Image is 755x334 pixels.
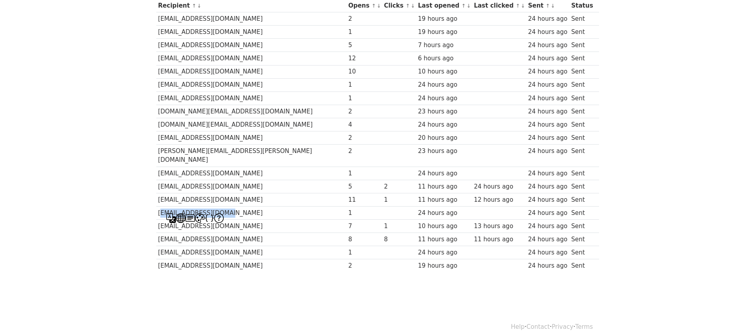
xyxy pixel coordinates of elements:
td: Sent [569,131,595,145]
div: 1 [348,169,380,178]
td: [EMAIL_ADDRESS][DOMAIN_NAME] [156,65,347,78]
div: 8 [348,235,380,244]
td: [EMAIL_ADDRESS][DOMAIN_NAME] [156,52,347,65]
td: [EMAIL_ADDRESS][DOMAIN_NAME] [156,26,347,39]
td: Sent [569,167,595,180]
a: ↓ [521,3,525,9]
div: 7 hours ago [418,41,470,50]
a: ↓ [411,3,415,9]
td: Sent [569,118,595,131]
a: ↓ [467,3,471,9]
div: 20 hours ago [418,133,470,143]
div: 24 hours ago [528,120,568,129]
td: [EMAIL_ADDRESS][DOMAIN_NAME] [156,78,347,91]
td: [EMAIL_ADDRESS][DOMAIN_NAME] [156,167,347,180]
td: [EMAIL_ADDRESS][DOMAIN_NAME] [156,131,347,145]
td: Sent [569,145,595,167]
div: 11 hours ago [474,235,524,244]
div: 1 [348,80,380,89]
div: 2 [348,14,380,24]
td: [EMAIL_ADDRESS][DOMAIN_NAME] [156,180,347,193]
div: 24 hours ago [418,248,470,257]
div: 24 hours ago [528,248,568,257]
div: 23 hours ago [418,107,470,116]
div: 2 [348,147,380,156]
td: Sent [569,39,595,52]
div: 2 [384,182,414,191]
td: [PERSON_NAME][EMAIL_ADDRESS][PERSON_NAME][DOMAIN_NAME] [156,145,347,167]
td: Sent [569,52,595,65]
div: 11 hours ago [418,195,470,205]
td: Sent [569,180,595,193]
td: [EMAIL_ADDRESS][DOMAIN_NAME] [156,91,347,105]
div: 1 [348,94,380,103]
div: 24 hours ago [418,80,470,89]
div: 24 hours ago [528,182,568,191]
div: 24 hours ago [528,94,568,103]
div: 19 hours ago [418,28,470,37]
div: 24 hours ago [418,94,470,103]
td: Sent [569,91,595,105]
div: 11 hours ago [418,182,470,191]
div: 24 hours ago [528,235,568,244]
td: Sent [569,259,595,272]
td: [EMAIL_ADDRESS][DOMAIN_NAME] [156,193,347,206]
a: ↑ [516,3,520,9]
td: Sent [569,65,595,78]
div: 2 [348,107,380,116]
div: 2 [348,261,380,270]
div: 24 hours ago [528,195,568,205]
a: Contact [526,323,550,330]
td: Sent [569,220,595,233]
a: Help [511,323,524,330]
a: ↑ [461,3,466,9]
div: 10 hours ago [418,67,470,76]
div: Chat Widget [715,296,755,334]
div: 12 hours ago [474,195,524,205]
div: 10 [348,67,380,76]
a: ↑ [546,3,550,9]
td: Sent [569,12,595,26]
td: Sent [569,246,595,259]
div: 7 [348,222,380,231]
a: ↓ [377,3,381,9]
a: ↓ [551,3,555,9]
div: 1 [348,248,380,257]
div: 19 hours ago [418,14,470,24]
td: Sent [569,26,595,39]
div: 5 [348,41,380,50]
div: 24 hours ago [528,261,568,270]
div: 24 hours ago [528,54,568,63]
td: Sent [569,78,595,91]
div: 2 [348,133,380,143]
div: 24 hours ago [418,120,470,129]
div: 24 hours ago [418,169,470,178]
div: 23 hours ago [418,147,470,156]
div: 24 hours ago [528,80,568,89]
div: 12 [348,54,380,63]
div: 1 [384,222,414,231]
td: Sent [569,233,595,246]
div: 24 hours ago [528,67,568,76]
div: 24 hours ago [528,169,568,178]
div: 24 hours ago [528,209,568,218]
div: 11 hours ago [418,235,470,244]
td: Sent [569,207,595,220]
td: [EMAIL_ADDRESS][DOMAIN_NAME] [156,233,347,246]
div: 1 [348,209,380,218]
div: 10 hours ago [418,222,470,231]
div: 8 [384,235,414,244]
td: [EMAIL_ADDRESS][DOMAIN_NAME] [156,246,347,259]
a: ↑ [372,3,376,9]
div: 24 hours ago [528,28,568,37]
td: [DOMAIN_NAME][EMAIL_ADDRESS][DOMAIN_NAME] [156,105,347,118]
a: ↑ [406,3,410,9]
div: 24 hours ago [418,209,470,218]
td: [EMAIL_ADDRESS][DOMAIN_NAME] [156,39,347,52]
a: ↑ [192,3,196,9]
div: 24 hours ago [474,182,524,191]
div: 24 hours ago [528,222,568,231]
div: 24 hours ago [528,147,568,156]
div: 5 [348,182,380,191]
a: Privacy [552,323,573,330]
